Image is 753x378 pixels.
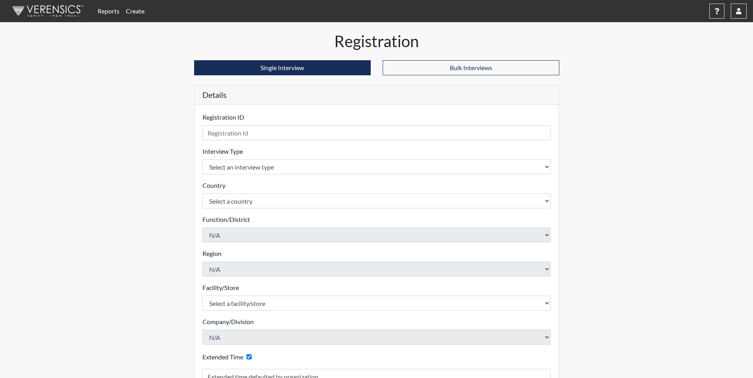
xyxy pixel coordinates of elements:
[202,352,243,362] label: Extended Time
[194,60,371,75] button: Single Interview
[202,125,551,140] input: Insert a Registration ID, which needs to be a unique alphanumeric value for each interviewee
[123,3,148,19] a: Create
[195,85,559,105] h5: Details
[194,32,559,51] h1: Registration
[202,113,244,122] label: Registration ID
[202,317,254,326] label: Company/Division
[202,147,243,156] label: Interview Type
[202,181,225,190] label: Country
[202,215,250,224] label: Function/District
[383,60,559,75] button: Bulk Interviews
[94,3,123,19] a: Reports
[202,249,221,258] label: Region
[202,283,239,292] label: Facility/Store
[202,351,255,363] div: Checking this box will provide the interviewee with an accomodation of extra time to answer each ...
